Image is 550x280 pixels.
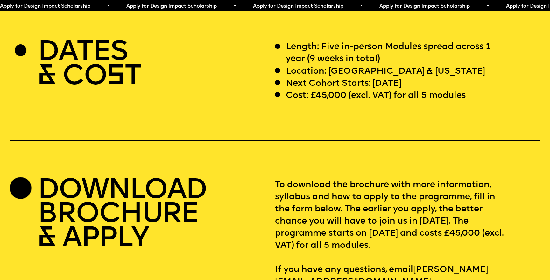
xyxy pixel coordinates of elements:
h2: DOWNLOAD BROCHURE & APPLY [38,179,207,251]
span: • [107,4,110,9]
p: Next Cohort Starts: [DATE] [286,77,401,90]
h2: DATES & CO T [38,41,141,89]
span: • [486,4,489,9]
span: S [107,63,124,91]
span: • [233,4,236,9]
p: Length: Five in-person Modules spread across 1 year (9 weeks in total) [286,41,508,65]
p: Cost: £45,000 (excl. VAT) for all 5 modules [286,90,466,102]
p: Location: [GEOGRAPHIC_DATA] & [US_STATE] [286,65,485,77]
span: • [360,4,363,9]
